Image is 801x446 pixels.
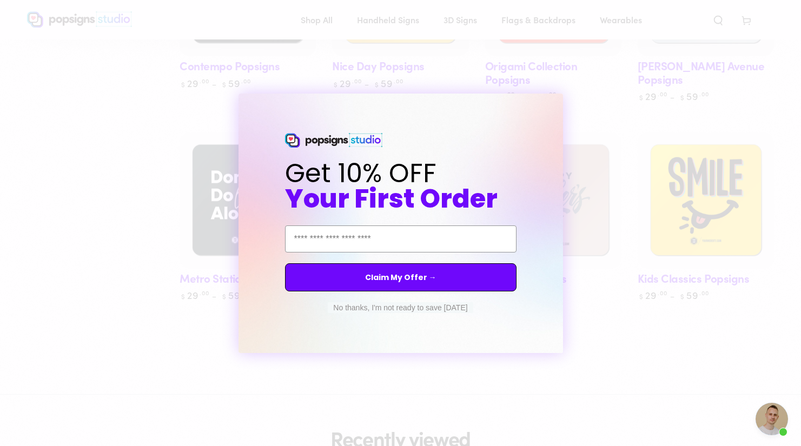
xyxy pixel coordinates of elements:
span: Your First Order [285,181,498,217]
img: Popsigns Studio [285,133,382,148]
button: No thanks, I'm not ready to save [DATE] [328,302,473,313]
button: Claim My Offer → [285,263,517,291]
span: Get 10% OFF [285,155,436,191]
a: Open chat [756,403,788,435]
